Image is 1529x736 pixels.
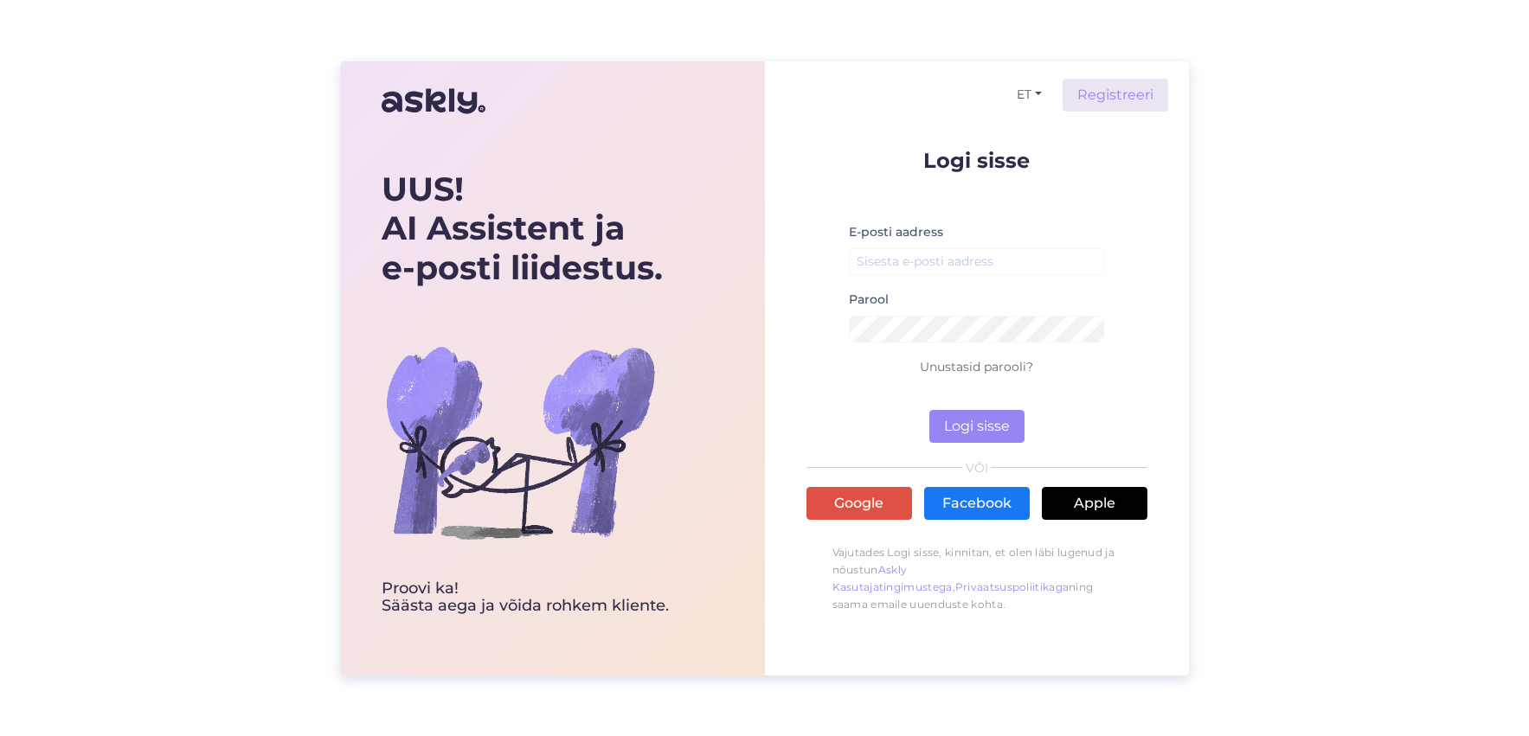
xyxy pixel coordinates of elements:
[1010,82,1049,107] button: ET
[849,291,889,309] label: Parool
[1063,79,1168,112] a: Registreeri
[849,248,1105,275] input: Sisesta e-posti aadress
[382,80,485,122] img: Askly
[806,487,912,520] a: Google
[832,563,953,593] a: Askly Kasutajatingimustega
[929,410,1025,443] button: Logi sisse
[806,535,1147,622] p: Vajutades Logi sisse, kinnitan, et olen läbi lugenud ja nõustun , ning saama emaile uuenduste kohta.
[955,580,1069,593] a: Privaatsuspoliitikaga
[382,170,669,288] div: UUS! AI Assistent ja e-posti liidestus.
[382,580,669,615] div: Proovi ka! Säästa aega ja võida rohkem kliente.
[806,150,1147,171] p: Logi sisse
[924,487,1030,520] a: Facebook
[382,304,658,580] img: bg-askly
[962,462,991,474] span: VÕI
[1042,487,1147,520] a: Apple
[849,223,943,241] label: E-posti aadress
[920,359,1033,374] a: Unustasid parooli?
